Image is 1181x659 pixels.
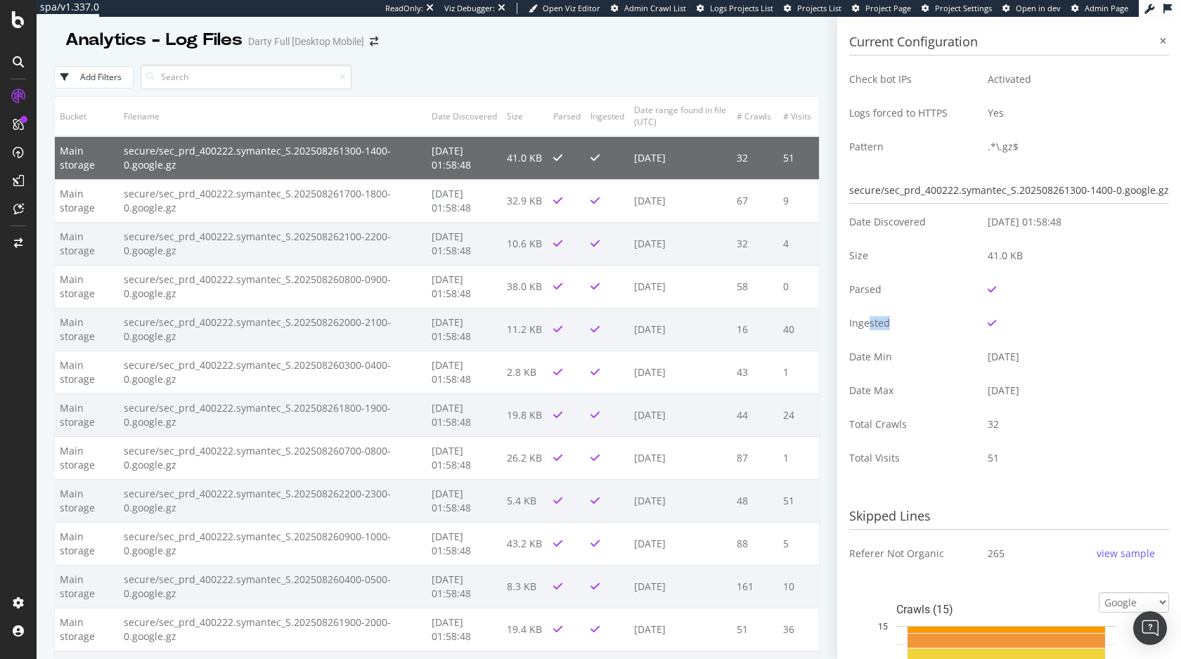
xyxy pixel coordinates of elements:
th: Date Discovered [427,97,502,136]
td: secure/sec_prd_400222.symantec_S.202508260700-0800-0.google.gz [119,436,427,479]
td: [DATE] [629,308,732,351]
td: Pattern [849,130,977,164]
td: 38.0 KB [502,265,548,308]
td: 0 [778,265,819,308]
td: 67 [732,179,778,222]
td: [DATE] [629,565,732,608]
input: Search [141,65,351,89]
a: Logs Projects List [697,3,773,14]
a: Open Viz Editor [529,3,600,14]
td: Main storage [55,393,119,436]
td: 19.8 KB [502,393,548,436]
td: Main storage [55,222,119,265]
th: Date range found in file (UTC) [629,97,732,136]
td: 43.2 KB [502,522,548,565]
td: [DATE] 01:58:48 [427,222,502,265]
td: 10 [778,565,819,608]
td: [DATE] 01:58:48 [977,205,1169,239]
td: secure/sec_prd_400222.symantec_S.202508260400-0500-0.google.gz [119,565,427,608]
td: 16 [732,308,778,351]
a: Project Page [852,3,911,14]
th: Ingested [586,97,629,136]
td: [DATE] [629,265,732,308]
td: Total Crawls [849,407,977,441]
td: 43 [732,351,778,393]
td: [DATE] [629,136,732,180]
div: ReadOnly: [385,3,423,14]
td: [DATE] [977,340,1169,374]
td: [DATE] 01:58:48 [427,522,502,565]
td: [DATE] 01:58:48 [427,179,502,222]
td: secure/sec_prd_400222.symantec_S.202508261800-1900-0.google.gz [119,393,427,436]
td: 8.3 KB [502,565,548,608]
div: Viz Debugger: [444,3,495,14]
td: [DATE] 01:58:48 [427,436,502,479]
text: 15 [878,621,888,631]
td: secure/sec_prd_400222.symantec_S.202508261700-1800-0.google.gz [119,179,427,222]
text: Crawls (15) [896,602,953,615]
td: [DATE] [629,608,732,651]
th: Bucket [55,97,119,136]
td: Main storage [55,436,119,479]
td: Date Max [849,374,977,407]
div: Analytics - Log Files [65,28,243,52]
td: 51 [778,479,819,522]
td: 41.0 KB [502,136,548,180]
span: Admin Page [1085,3,1128,13]
td: [DATE] 01:58:48 [427,136,502,180]
td: [DATE] [629,393,732,436]
td: [DATE] [629,522,732,565]
span: Projects List [797,3,841,13]
span: Admin Crawl List [624,3,686,13]
div: arrow-right-arrow-left [370,37,378,46]
div: Add Filters [80,71,122,83]
button: view sample [1093,542,1159,565]
td: 32.9 KB [502,179,548,222]
th: Filename [119,97,427,136]
td: 48 [732,479,778,522]
td: Logs forced to HTTPS [849,96,977,130]
span: Project Settings [935,3,992,13]
th: # Visits [778,97,819,136]
td: 19.4 KB [502,608,548,651]
td: Main storage [55,608,119,651]
td: Check bot IPs [849,63,977,96]
td: 24 [778,393,819,436]
td: Size [849,239,977,273]
td: 11.2 KB [502,308,548,351]
td: 161 [732,565,778,608]
td: 51 [977,441,1169,475]
a: Projects List [784,3,841,14]
td: secure/sec_prd_400222.symantec_S.202508260900-1000-0.google.gz [119,522,427,565]
span: Logs Projects List [710,3,773,13]
td: 26.2 KB [502,436,548,479]
td: [DATE] 01:58:48 [427,479,502,522]
td: secure/sec_prd_400222.symantec_S.202508262000-2100-0.google.gz [119,308,427,351]
td: [DATE] [629,479,732,522]
td: secure/sec_prd_400222.symantec_S.202508262200-2300-0.google.gz [119,479,427,522]
span: Open in dev [1016,3,1061,13]
td: 1 [778,436,819,479]
td: 40 [778,308,819,351]
th: Size [502,97,548,136]
td: 36 [778,608,819,651]
td: 32 [732,136,778,180]
td: 5 [778,522,819,565]
td: [DATE] 01:58:48 [427,308,502,351]
td: 41.0 KB [977,239,1169,273]
div: Darty Full [Desktop Mobile] [248,34,364,48]
td: Total Visits [849,441,977,475]
a: Project Settings [922,3,992,14]
td: Main storage [55,565,119,608]
td: [DATE] [629,351,732,393]
td: [DATE] [977,374,1169,407]
button: Add Filters [54,66,134,89]
td: secure/sec_prd_400222.symantec_S.202508261900-2000-0.google.gz [119,608,427,651]
td: 1 [778,351,819,393]
td: Ingested [849,306,977,340]
td: secure/sec_prd_400222.symantec_S.202508260800-0900-0.google.gz [119,265,427,308]
td: 32 [732,222,778,265]
td: 51 [732,608,778,651]
td: Main storage [55,522,119,565]
td: 9 [778,179,819,222]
